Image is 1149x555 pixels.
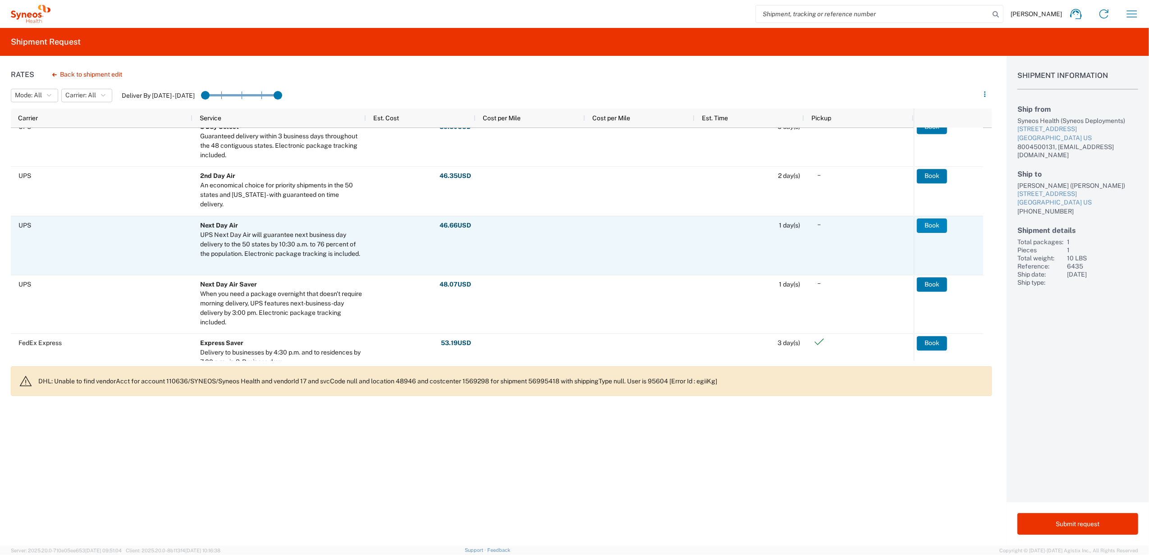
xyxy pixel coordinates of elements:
[1017,198,1138,207] div: [GEOGRAPHIC_DATA] US
[811,114,831,122] span: Pickup
[18,339,62,346] span: FedEx Express
[200,230,362,259] div: UPS Next Day Air will guarantee next business day delivery to the 50 states by 10:30 a.m. to 76 p...
[200,222,238,229] b: Next Day Air
[917,277,947,291] button: Book
[1017,190,1138,199] div: [STREET_ADDRESS]
[779,281,800,288] span: 1 day(s)
[917,336,947,350] button: Book
[1017,262,1063,270] div: Reference:
[1017,513,1138,535] button: Submit request
[200,281,257,288] b: Next Day Air Saver
[11,70,34,79] h1: Rates
[38,377,984,385] p: DHL: Unable to find vendorAcct for account 110636/SYNEOS/Syneos Health and vendorId 17 and svcCod...
[1017,254,1063,262] div: Total weight:
[441,339,471,347] strong: 53.19 USD
[778,123,800,130] span: 3 day(s)
[483,114,521,122] span: Cost per Mile
[373,114,399,122] span: Est. Cost
[1017,182,1138,190] div: [PERSON_NAME] ([PERSON_NAME])
[185,548,220,553] span: [DATE] 10:16:38
[18,281,31,288] span: UPS
[18,172,31,179] span: UPS
[439,280,471,289] strong: 48.07 USD
[200,289,362,327] div: When you need a package overnight that doesn't require morning delivery, UPS features next-busine...
[439,119,472,134] button: 39.50USD
[61,89,112,102] button: Carrier: All
[439,172,471,180] strong: 46.35 USD
[1067,238,1138,246] div: 1
[999,546,1138,555] span: Copyright © [DATE]-[DATE] Agistix Inc., All Rights Reserved
[1017,226,1138,235] h2: Shipment details
[592,114,630,122] span: Cost per Mile
[1017,207,1138,215] div: [PHONE_NUMBER]
[45,67,129,82] button: Back to shipment edit
[1011,10,1062,18] span: [PERSON_NAME]
[1067,254,1138,262] div: 10 LBS
[1017,143,1138,159] div: 8004500131, [EMAIL_ADDRESS][DOMAIN_NAME]
[779,222,800,229] span: 1 day(s)
[126,548,220,553] span: Client: 2025.20.0-8b113f4
[439,277,472,291] button: 48.07USD
[756,5,989,23] input: Shipment, tracking or reference number
[11,89,58,102] button: Mode: All
[1017,117,1138,125] div: Syneos Health (Syneos Deployments)
[440,336,472,350] button: 53.19USD
[1067,262,1138,270] div: 6435
[200,114,221,122] span: Service
[487,547,510,553] a: Feedback
[200,132,362,160] div: Guaranteed delivery within 3 business days throughout the 48 contiguous states. Electronic packag...
[439,221,471,230] strong: 46.66 USD
[1017,71,1138,90] h1: Shipment Information
[200,181,362,209] div: An economical choice for priority shipments in the 50 states and Puerto Rico - with guaranteed on...
[917,119,947,134] button: Book
[1017,246,1063,254] div: Pieces
[122,91,195,100] label: Deliver By [DATE] - [DATE]
[702,114,728,122] span: Est. Time
[1067,270,1138,278] div: [DATE]
[15,91,42,100] span: Mode: All
[1017,270,1063,278] div: Ship date:
[439,123,471,131] strong: 39.50 USD
[11,36,81,47] h2: Shipment Request
[200,172,235,179] b: 2nd Day Air
[65,91,96,100] span: Carrier: All
[11,548,122,553] span: Server: 2025.20.0-710e05ee653
[439,218,472,233] button: 46.66USD
[778,339,800,346] span: 3 day(s)
[1017,105,1138,114] h2: Ship from
[439,169,472,183] button: 46.35USD
[1067,246,1138,254] div: 1
[1017,125,1138,142] a: [STREET_ADDRESS][GEOGRAPHIC_DATA] US
[778,172,800,179] span: 2 day(s)
[18,114,38,122] span: Carrier
[1017,170,1138,178] h2: Ship to
[18,222,31,229] span: UPS
[1017,238,1063,246] div: Total packages:
[1017,190,1138,207] a: [STREET_ADDRESS][GEOGRAPHIC_DATA] US
[1017,278,1063,287] div: Ship type:
[917,169,947,183] button: Book
[200,339,243,346] b: Express Saver
[85,548,122,553] span: [DATE] 09:51:04
[200,123,239,130] b: 3 Day Select
[1017,125,1138,134] div: [STREET_ADDRESS]
[18,123,31,130] span: UPS
[1017,134,1138,143] div: [GEOGRAPHIC_DATA] US
[200,348,362,367] div: Delivery to businesses by 4:30 p.m. and to residences by 7:00 p.m., in 3-Business days.
[917,218,947,233] button: Book
[465,547,487,553] a: Support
